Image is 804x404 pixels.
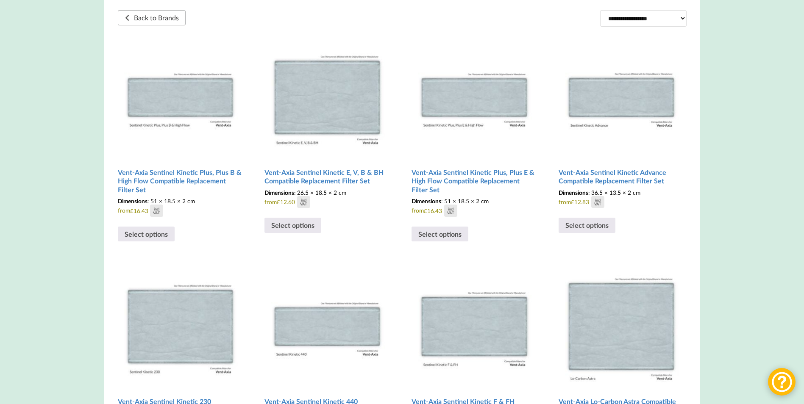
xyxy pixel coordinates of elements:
img: Vent-Axia Sentinel Kinetic 440 Compatible MVHR Filter Replacement Set from MVHR.shop [264,262,390,387]
span: from [264,189,390,208]
div: VAT [153,211,160,215]
span: Dimensions [412,197,441,205]
a: Vent-Axia Sentinel Kinetic Plus, Plus E & High Flow Compatible Replacement Filter Set Dimensions:... [412,33,537,217]
span: £ [130,208,134,214]
div: 12.60 [277,196,310,208]
span: £ [424,208,427,214]
a: Select options for “Vent-Axia Sentinel Kinetic Plus, Plus B & High Flow Compatible Replacement Fi... [118,227,175,242]
a: Vent-Axia Sentinel Kinetic E, V, B & BH Compatible Replacement Filter Set Dimensions: 26.5 × 18.5... [264,33,390,208]
a: Back to Brands [118,10,186,25]
div: incl [448,207,453,211]
span: : 36.5 × 13.5 × 2 cm [559,189,640,196]
div: incl [595,198,601,202]
a: Vent-Axia Sentinel Kinetic Plus, Plus B & High Flow Compatible Replacement Filter Set Dimensions:... [118,33,243,217]
span: : 26.5 × 18.5 × 2 cm [264,189,346,196]
img: Vent-Axia Lo-Carbon Astra Compatible MVHR Filter Replacement Set from MVHR.shop [559,262,684,387]
img: Vent-Axia Sentinel Kinetic Advance Compatible MVHR Filter Replacement Set from MVHR.shop [559,33,684,158]
span: from [412,197,537,216]
h2: Vent-Axia Sentinel Kinetic Advance Compatible Replacement Filter Set [559,165,684,189]
div: VAT [447,211,454,215]
span: from [559,189,684,208]
a: Select options for “Vent-Axia Sentinel Kinetic E, V, B & BH Compatible Replacement Filter Set” [264,218,321,233]
span: : 51 × 18.5 × 2 cm [118,197,195,205]
span: Dimensions [264,189,294,196]
h2: Vent-Axia Sentinel Kinetic Plus, Plus B & High Flow Compatible Replacement Filter Set [118,165,243,198]
div: incl [154,207,159,211]
span: Dimensions [118,197,147,205]
img: Vent-Axia Sentinel Kinetic E, V, B & BH Compatible MVHR Filter Replacement Set from MVHR.shop [264,33,390,158]
div: 16.43 [130,205,163,216]
span: from [118,197,243,216]
h2: Vent-Axia Sentinel Kinetic Plus, Plus E & High Flow Compatible Replacement Filter Set [412,165,537,198]
div: incl [301,198,306,202]
span: £ [277,199,280,205]
div: VAT [300,202,307,206]
span: Dimensions [559,189,588,196]
div: 12.83 [571,196,604,208]
img: Vent-Axia Sentinel Kinetic 230 Compatible MVHR Filter Replacement Set from MVHR.shop [118,262,243,387]
select: Shop order [600,10,687,26]
h2: Vent-Axia Sentinel Kinetic E, V, B & BH Compatible Replacement Filter Set [264,165,390,189]
span: : 51 × 18.5 × 2 cm [412,197,489,205]
div: VAT [594,202,601,206]
a: Vent-Axia Sentinel Kinetic Advance Compatible Replacement Filter Set Dimensions: 36.5 × 13.5 × 2 ... [559,33,684,208]
a: Select options for “Vent-Axia Sentinel Kinetic Advance Compatible Replacement Filter Set” [559,218,615,233]
div: 16.43 [424,205,457,216]
img: Vent-Axia Sentinel Kinetic Plus E & High Flow Compatible MVHR Filter Replacement Set from MVHR.shop [412,33,537,158]
img: Vent-Axia Sentinel Kinetic Plus, Plus B & High Flow Compatible MVHR Filter Replacement Set from M... [118,33,243,158]
img: Vent-Axia Sentinel Kinetic F & FH Compatible MVHR Filter Replacement Set from MVHR.shop [412,262,537,387]
a: Select options for “Vent-Axia Sentinel Kinetic Plus, Plus E & High Flow Compatible Replacement Fi... [412,227,468,242]
span: £ [571,199,574,205]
